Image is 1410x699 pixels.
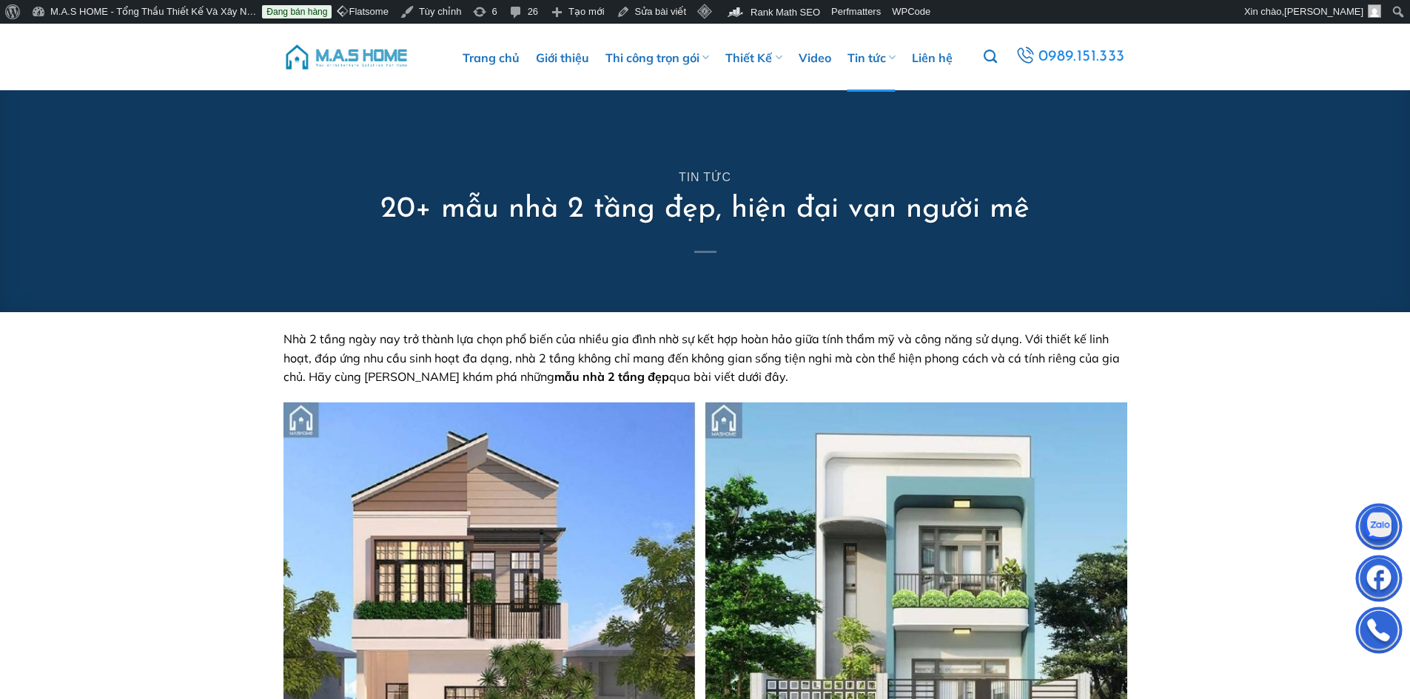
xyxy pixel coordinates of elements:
img: Phone [1357,610,1401,655]
a: Giới thiệu [536,24,589,92]
h1: 20+ mẫu nhà 2 tầng đẹp, hiện đại vạn người mê [380,190,1030,229]
a: Thiết Kế [725,24,782,92]
a: Thi công trọn gói [605,24,709,92]
a: Tin tức [679,171,731,183]
span: Rank Math SEO [751,7,820,18]
img: M.A.S HOME – Tổng Thầu Thiết Kế Và Xây Nhà Trọn Gói [283,35,409,79]
span: 0989.151.333 [1038,44,1125,70]
span: Nhà 2 tầng ngày nay trở thành lựa chọn phổ biến của nhiều gia đình nhờ sự kết hợp hoàn hảo giữa t... [283,331,1120,384]
strong: mẫu nhà 2 tầng đẹp [554,369,669,384]
a: Đang bán hàng [262,5,332,18]
img: Zalo [1357,507,1401,551]
a: Liên hệ [912,24,953,92]
a: Trang chủ [463,24,520,92]
a: Video [799,24,831,92]
span: [PERSON_NAME] [1284,6,1363,17]
img: Facebook [1357,558,1401,603]
a: Tin tức [847,24,896,92]
a: Tìm kiếm [984,41,997,72]
a: 0989.151.333 [1013,44,1127,70]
